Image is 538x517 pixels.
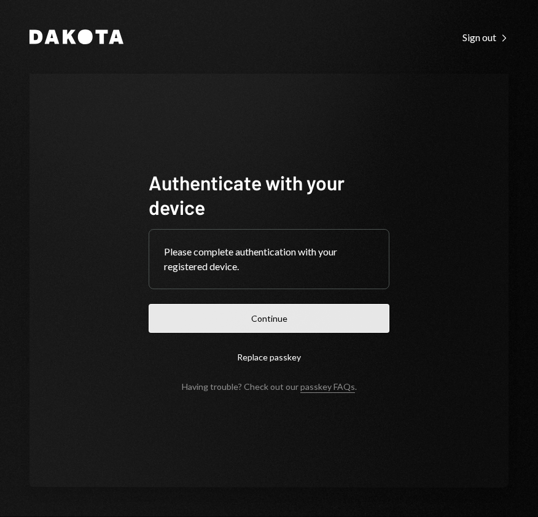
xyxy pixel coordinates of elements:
div: Please complete authentication with your registered device. [164,244,374,274]
div: Sign out [462,31,509,44]
button: Continue [149,304,389,333]
h1: Authenticate with your device [149,170,389,219]
button: Replace passkey [149,343,389,371]
a: Sign out [462,30,509,44]
a: passkey FAQs [300,381,355,393]
div: Having trouble? Check out our . [182,381,357,392]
